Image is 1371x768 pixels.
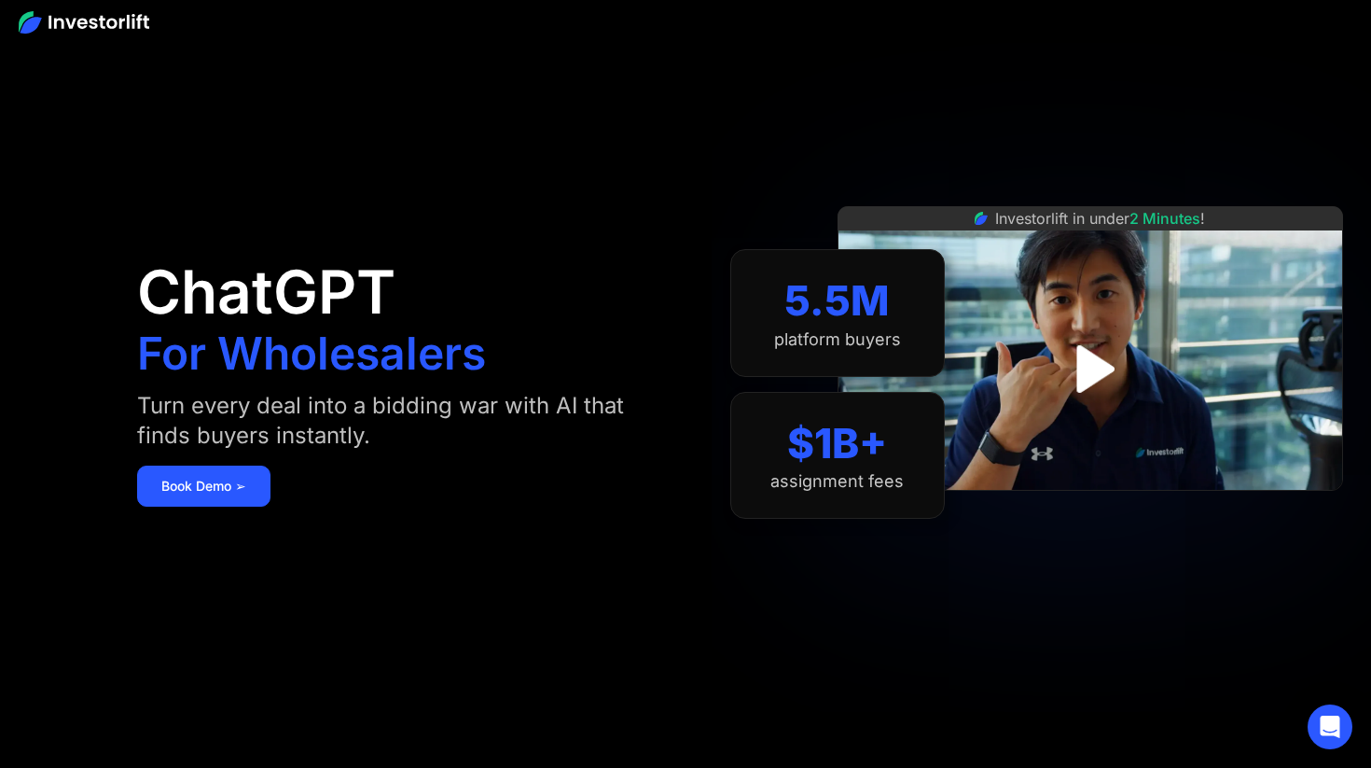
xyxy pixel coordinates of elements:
[774,329,901,350] div: platform buyers
[1308,705,1352,749] div: Open Intercom Messenger
[137,466,270,507] a: Book Demo ➢
[995,207,1205,230] div: Investorlift in under !
[137,331,486,376] h1: For Wholesalers
[770,471,904,492] div: assignment fees
[950,500,1230,523] iframe: Customer reviews powered by Trustpilot
[784,276,890,326] div: 5.5M
[1129,209,1200,228] span: 2 Minutes
[137,391,628,451] div: Turn every deal into a bidding war with AI that finds buyers instantly.
[1048,328,1131,411] a: open lightbox
[137,262,395,322] h1: ChatGPT
[787,419,887,468] div: $1B+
